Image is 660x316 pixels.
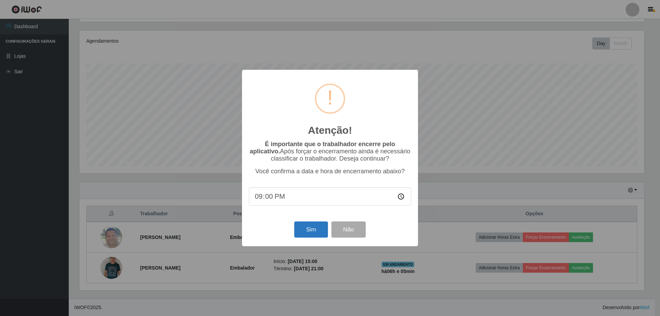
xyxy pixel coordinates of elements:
button: Não [331,221,365,238]
h2: Atenção! [308,124,352,137]
p: Você confirma a data e hora de encerramento abaixo? [249,168,411,175]
p: Após forçar o encerramento ainda é necessário classificar o trabalhador. Deseja continuar? [249,141,411,162]
b: É importante que o trabalhador encerre pelo aplicativo. [250,141,395,155]
button: Sim [294,221,328,238]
